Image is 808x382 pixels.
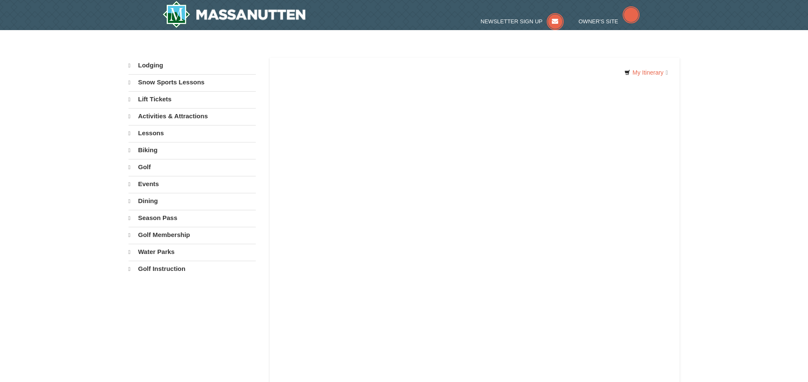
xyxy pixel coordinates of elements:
[619,66,673,79] a: My Itinerary
[129,142,256,158] a: Biking
[129,227,256,243] a: Golf Membership
[129,108,256,124] a: Activities & Attractions
[579,18,640,25] a: Owner's Site
[579,18,618,25] span: Owner's Site
[162,1,306,28] img: Massanutten Resort Logo
[129,74,256,90] a: Snow Sports Lessons
[162,1,306,28] a: Massanutten Resort
[129,244,256,260] a: Water Parks
[129,176,256,192] a: Events
[129,261,256,277] a: Golf Instruction
[481,18,564,25] a: Newsletter Sign Up
[129,193,256,209] a: Dining
[129,159,256,175] a: Golf
[481,18,542,25] span: Newsletter Sign Up
[129,125,256,141] a: Lessons
[129,91,256,107] a: Lift Tickets
[129,58,256,73] a: Lodging
[129,210,256,226] a: Season Pass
